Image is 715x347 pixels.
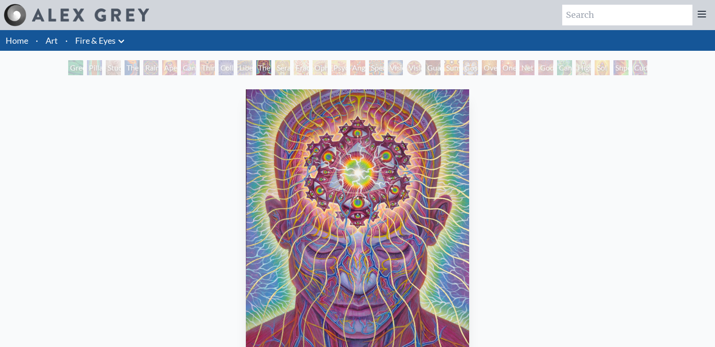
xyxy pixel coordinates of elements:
div: Vision [PERSON_NAME] [407,60,422,75]
input: Search [562,5,692,25]
div: Pillar of Awareness [87,60,102,75]
div: Cannabis Sutra [181,60,196,75]
div: One [501,60,516,75]
div: Vision Crystal [388,60,403,75]
div: Sol Invictus [595,60,610,75]
div: Aperture [162,60,177,75]
div: The Seer [256,60,271,75]
a: Art [46,34,58,47]
div: Oversoul [482,60,497,75]
div: Godself [538,60,553,75]
div: Sunyata [444,60,459,75]
div: The Torch [125,60,140,75]
div: Rainbow Eye Ripple [143,60,158,75]
div: Shpongled [613,60,629,75]
div: Fractal Eyes [294,60,309,75]
div: Cuddle [632,60,647,75]
div: Psychomicrograph of a Fractal Paisley Cherub Feather Tip [331,60,346,75]
div: Higher Vision [576,60,591,75]
div: Angel Skin [350,60,365,75]
a: Home [6,35,28,46]
div: Cosmic Elf [463,60,478,75]
div: Third Eye Tears of Joy [200,60,215,75]
div: Collective Vision [219,60,234,75]
div: Cannafist [557,60,572,75]
div: Guardian of Infinite Vision [425,60,440,75]
div: Spectral Lotus [369,60,384,75]
a: Fire & Eyes [75,34,116,47]
li: · [32,30,42,51]
div: Ophanic Eyelash [313,60,328,75]
li: · [62,30,71,51]
div: Study for the Great Turn [106,60,121,75]
div: Net of Being [519,60,534,75]
div: Liberation Through Seeing [237,60,252,75]
div: Green Hand [68,60,83,75]
div: Seraphic Transport Docking on the Third Eye [275,60,290,75]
